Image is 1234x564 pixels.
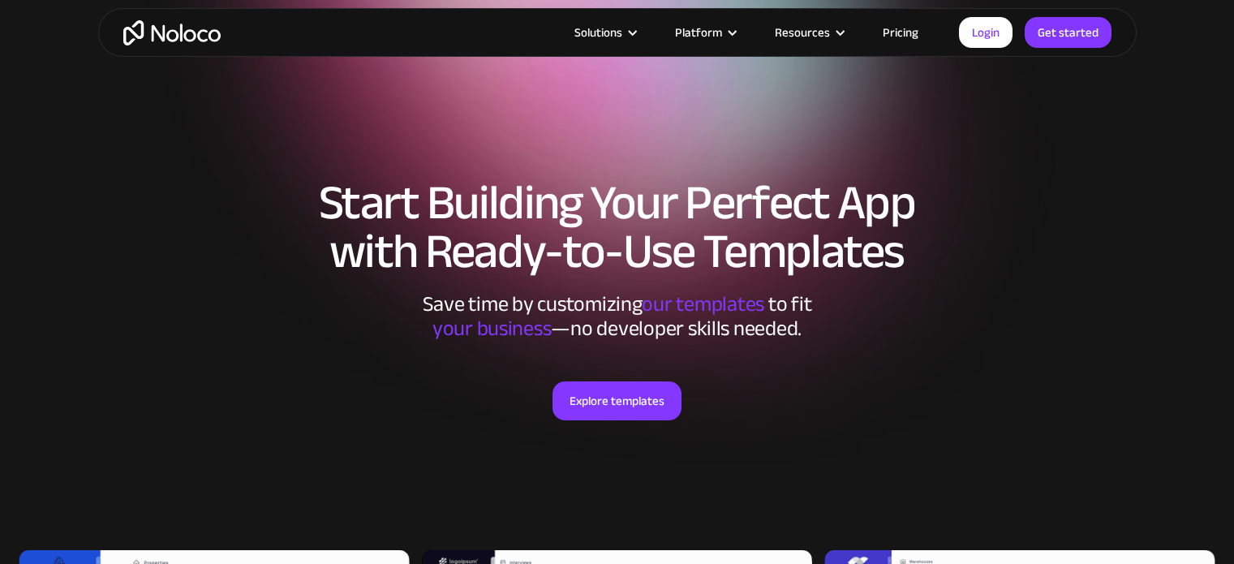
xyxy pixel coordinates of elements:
[959,17,1013,48] a: Login
[642,284,764,324] span: our templates
[432,308,552,348] span: your business
[574,22,622,43] div: Solutions
[675,22,722,43] div: Platform
[755,22,862,43] div: Resources
[114,179,1120,276] h1: Start Building Your Perfect App with Ready-to-Use Templates
[1025,17,1111,48] a: Get started
[554,22,655,43] div: Solutions
[553,381,681,420] a: Explore templates
[655,22,755,43] div: Platform
[374,292,861,341] div: Save time by customizing to fit ‍ —no developer skills needed.
[862,22,939,43] a: Pricing
[123,20,221,45] a: home
[775,22,830,43] div: Resources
